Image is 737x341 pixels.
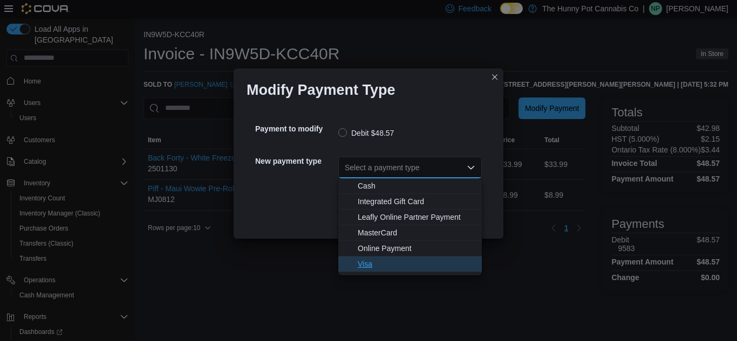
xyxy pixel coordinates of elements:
[338,256,482,272] button: Visa
[338,241,482,256] button: Online Payment
[338,178,482,272] div: Choose from the following options
[467,163,475,172] button: Close list of options
[338,127,394,140] label: Debit $48.57
[338,225,482,241] button: MasterCard
[345,161,346,174] input: Accessible screen reader label
[338,210,482,225] button: Leafly Online Partner Payment
[358,196,475,207] span: Integrated Gift Card
[358,259,475,269] span: Visa
[358,212,475,222] span: Leafly Online Partner Payment
[255,118,336,140] h5: Payment to modify
[338,194,482,210] button: Integrated Gift Card
[247,81,395,99] h1: Modify Payment Type
[358,243,475,254] span: Online Payment
[358,180,475,191] span: Cash
[255,150,336,172] h5: New payment type
[488,71,501,83] button: Closes this modal window
[338,178,482,194] button: Cash
[358,227,475,238] span: MasterCard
